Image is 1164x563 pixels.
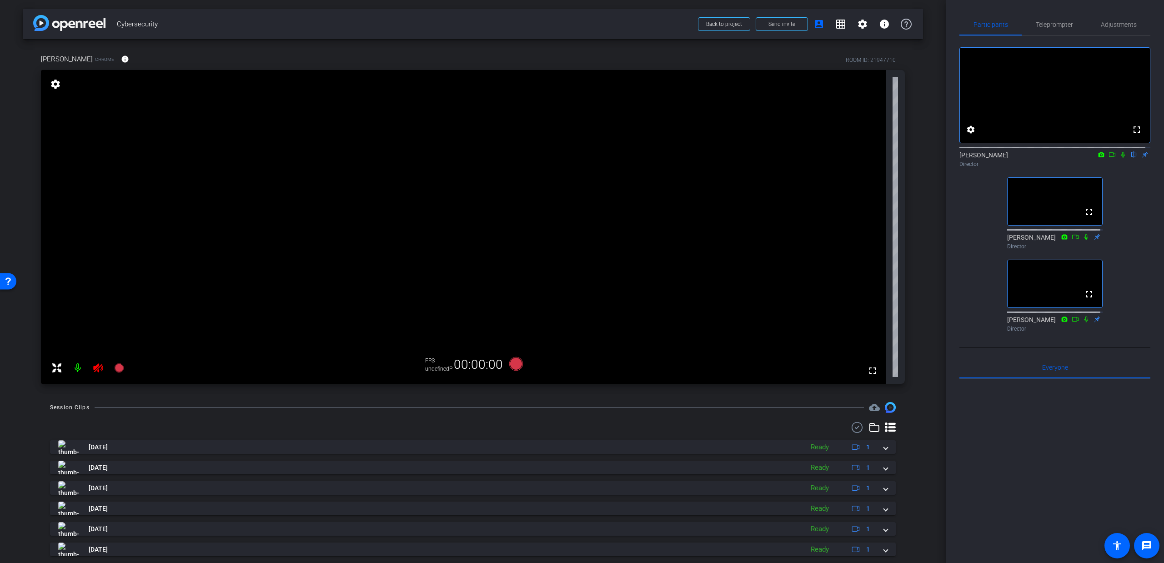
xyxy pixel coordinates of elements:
[806,462,833,473] div: Ready
[89,463,108,473] span: [DATE]
[1101,21,1137,28] span: Adjustments
[58,522,79,536] img: thumb-nail
[965,124,976,135] mat-icon: settings
[1042,364,1068,371] span: Everyone
[50,481,896,495] mat-expansion-panel-header: thumb-nail[DATE]Ready1
[706,21,742,27] span: Back to project
[768,20,795,28] span: Send invite
[806,544,833,555] div: Ready
[89,442,108,452] span: [DATE]
[95,56,114,63] span: Chrome
[756,17,808,31] button: Send invite
[806,524,833,534] div: Ready
[89,483,108,493] span: [DATE]
[121,55,129,63] mat-icon: info
[698,17,750,31] button: Back to project
[89,545,108,554] span: [DATE]
[866,545,870,554] span: 1
[866,463,870,473] span: 1
[846,56,896,64] div: ROOM ID: 21947710
[866,483,870,493] span: 1
[117,15,692,33] span: Cybersecurity
[1131,124,1142,135] mat-icon: fullscreen
[1007,242,1103,251] div: Director
[89,504,108,513] span: [DATE]
[58,461,79,474] img: thumb-nail
[58,440,79,454] img: thumb-nail
[866,524,870,534] span: 1
[448,357,509,372] div: 00:00:00
[50,543,896,556] mat-expansion-panel-header: thumb-nail[DATE]Ready1
[50,403,90,412] div: Session Clips
[1084,289,1094,300] mat-icon: fullscreen
[50,502,896,515] mat-expansion-panel-header: thumb-nail[DATE]Ready1
[49,79,62,90] mat-icon: settings
[41,54,93,64] span: [PERSON_NAME]
[1007,233,1103,251] div: [PERSON_NAME]
[973,21,1008,28] span: Participants
[33,15,105,31] img: app-logo
[89,524,108,534] span: [DATE]
[1007,325,1103,333] div: Director
[50,522,896,536] mat-expansion-panel-header: thumb-nail[DATE]Ready1
[959,151,1150,168] div: [PERSON_NAME]
[425,365,448,372] div: undefinedP
[1036,21,1073,28] span: Teleprompter
[1129,150,1139,158] mat-icon: flip
[885,402,896,413] img: Session clips
[866,442,870,452] span: 1
[869,402,880,413] span: Destinations for your clips
[58,502,79,515] img: thumb-nail
[959,160,1150,168] div: Director
[869,402,880,413] mat-icon: cloud_upload
[1141,540,1152,551] mat-icon: message
[857,19,868,30] mat-icon: settings
[50,440,896,454] mat-expansion-panel-header: thumb-nail[DATE]Ready1
[1007,315,1103,333] div: [PERSON_NAME]
[866,504,870,513] span: 1
[806,483,833,493] div: Ready
[806,503,833,514] div: Ready
[867,365,878,376] mat-icon: fullscreen
[425,357,435,364] span: FPS
[50,461,896,474] mat-expansion-panel-header: thumb-nail[DATE]Ready1
[806,442,833,452] div: Ready
[1112,540,1123,551] mat-icon: accessibility
[1084,206,1094,217] mat-icon: fullscreen
[879,19,890,30] mat-icon: info
[835,19,846,30] mat-icon: grid_on
[813,19,824,30] mat-icon: account_box
[58,543,79,556] img: thumb-nail
[58,481,79,495] img: thumb-nail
